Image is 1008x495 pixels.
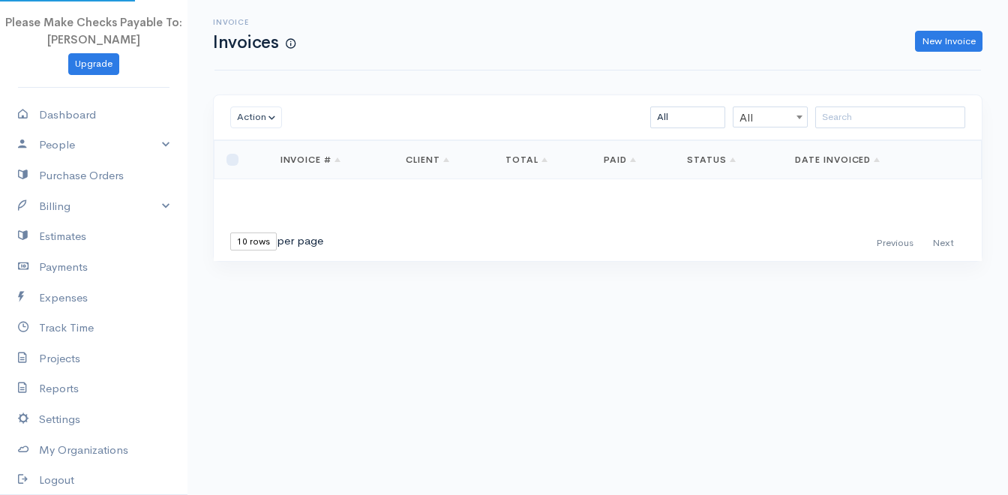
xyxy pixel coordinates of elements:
[505,154,547,166] a: Total
[286,37,295,50] span: How to create your first Invoice?
[280,154,341,166] a: Invoice #
[213,18,295,26] h6: Invoice
[406,154,449,166] a: Client
[230,106,282,128] button: Action
[213,33,295,52] h1: Invoices
[915,31,982,52] a: New Invoice
[5,15,182,46] span: Please Make Checks Payable To: [PERSON_NAME]
[687,154,736,166] a: Status
[795,154,880,166] a: Date Invoiced
[733,106,808,127] span: All
[68,53,119,75] a: Upgrade
[230,232,323,250] div: per page
[815,106,965,128] input: Search
[604,154,636,166] a: Paid
[733,107,807,128] span: All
